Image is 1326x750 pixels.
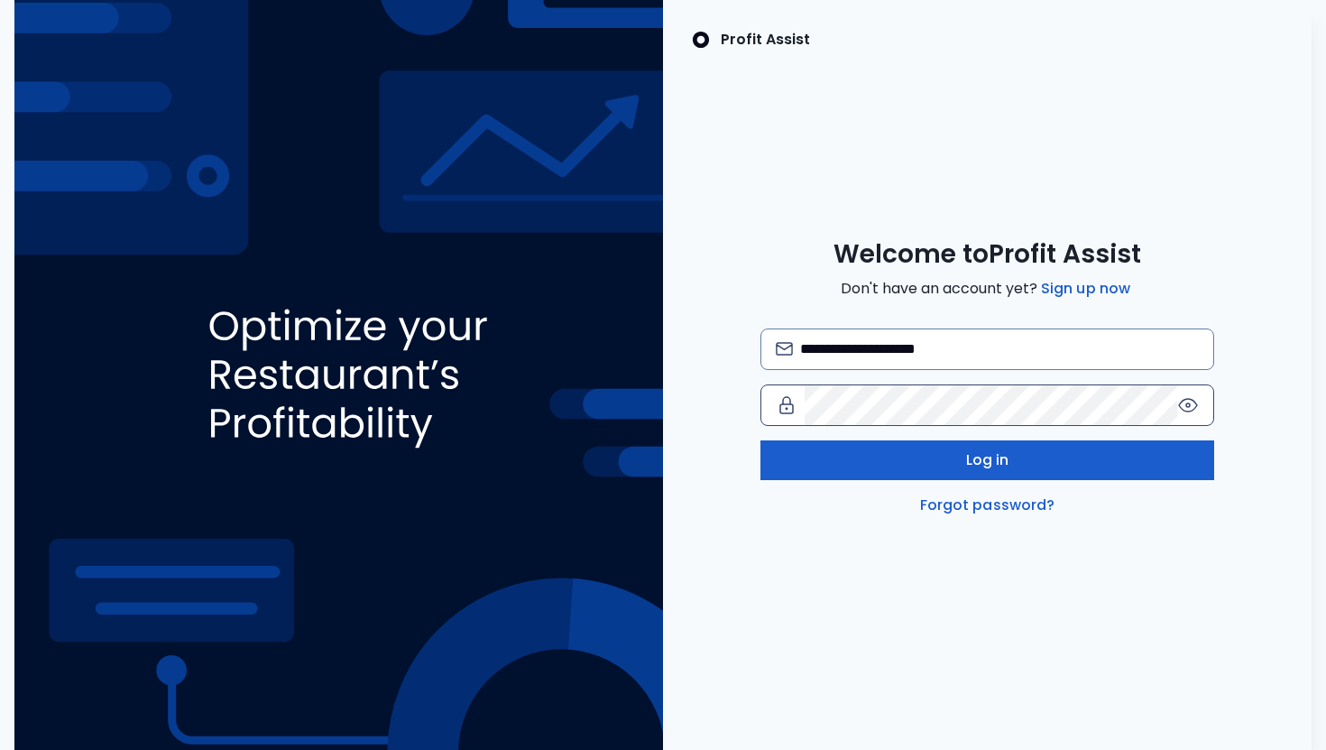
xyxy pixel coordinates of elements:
a: Sign up now [1037,278,1134,300]
span: Welcome to Profit Assist [833,238,1141,271]
button: Log in [760,440,1214,480]
span: Log in [966,449,1009,471]
img: SpotOn Logo [692,29,710,51]
img: email [776,342,793,356]
a: Forgot password? [916,495,1059,516]
p: Profit Assist [721,29,810,51]
span: Don't have an account yet? [841,278,1134,300]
